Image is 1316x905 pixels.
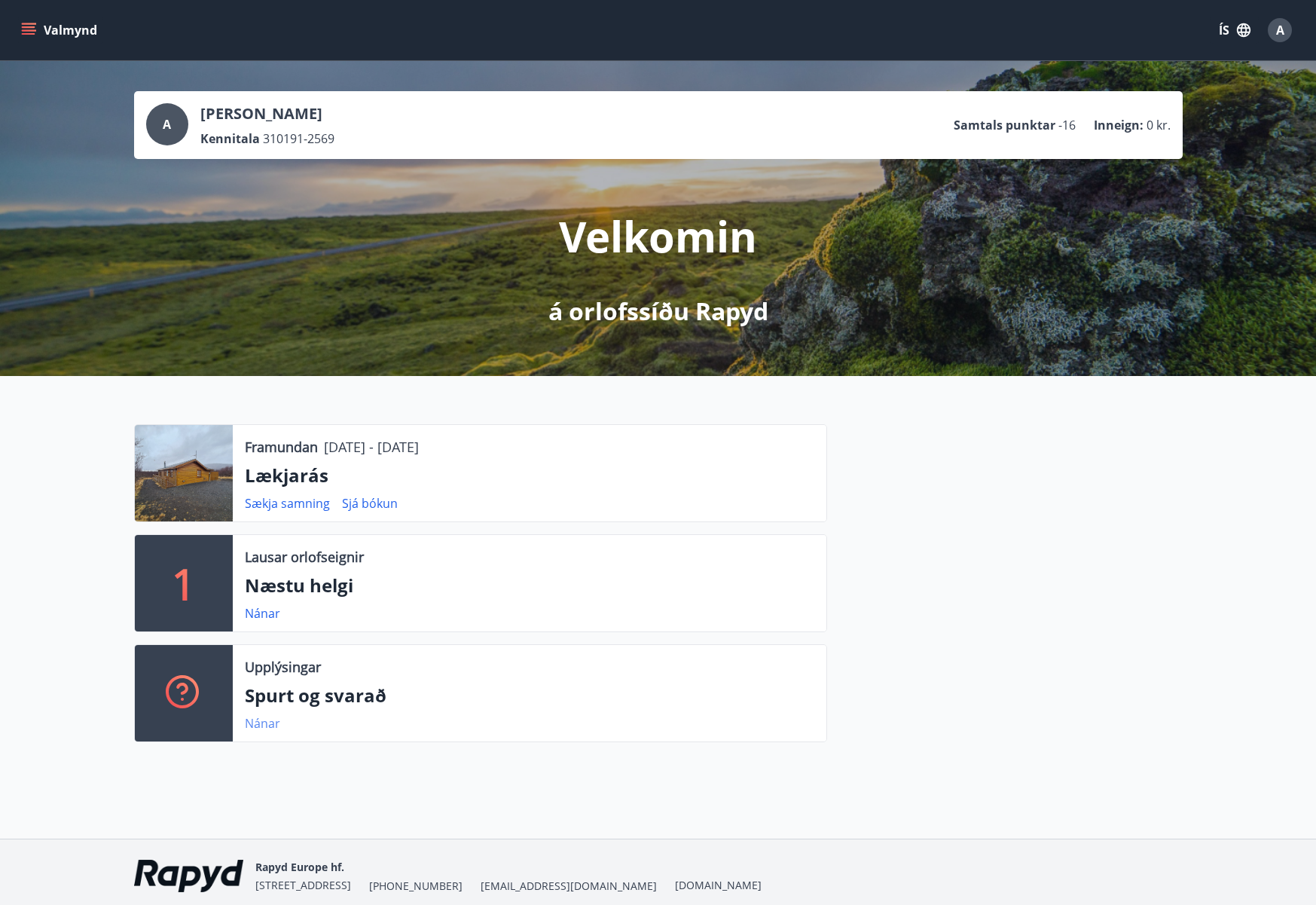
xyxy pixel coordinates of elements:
span: [STREET_ADDRESS] [255,878,351,892]
button: menu [18,17,103,44]
p: Framundan [245,437,318,457]
a: Sjá bókun [342,495,398,512]
p: á orlofssíðu Rapyd [548,295,768,328]
p: Kennitala [200,130,260,147]
p: Næstu helgi [245,573,814,598]
p: Velkomin [559,207,757,264]
p: Spurt og svarað [245,683,814,708]
p: [PERSON_NAME] [200,103,334,124]
button: ÍS [1211,17,1259,44]
span: -16 [1058,117,1076,133]
p: Lausar orlofseignir [245,547,364,567]
a: Nánar [245,715,280,732]
p: Samtals punktar [954,117,1055,133]
span: A [1276,22,1284,38]
span: A [163,116,171,133]
span: 0 kr. [1147,117,1171,133]
p: Lækjarás [245,463,814,488]
a: [DOMAIN_NAME] [675,878,762,892]
a: Sækja samning [245,495,330,512]
p: 1 [172,555,196,612]
p: [DATE] - [DATE] [324,437,419,457]
span: 310191-2569 [263,130,334,147]
span: [EMAIL_ADDRESS][DOMAIN_NAME] [481,879,657,894]
span: [PHONE_NUMBER] [369,879,463,894]
p: Upplýsingar [245,657,321,677]
p: Inneign : [1094,117,1143,133]
span: Rapyd Europe hf. [255,860,344,874]
button: A [1262,12,1298,48]
img: ekj9gaOU4bjvQReEWNZ0zEMsCR0tgSDGv48UY51k.png [134,860,243,892]
a: Nánar [245,605,280,622]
